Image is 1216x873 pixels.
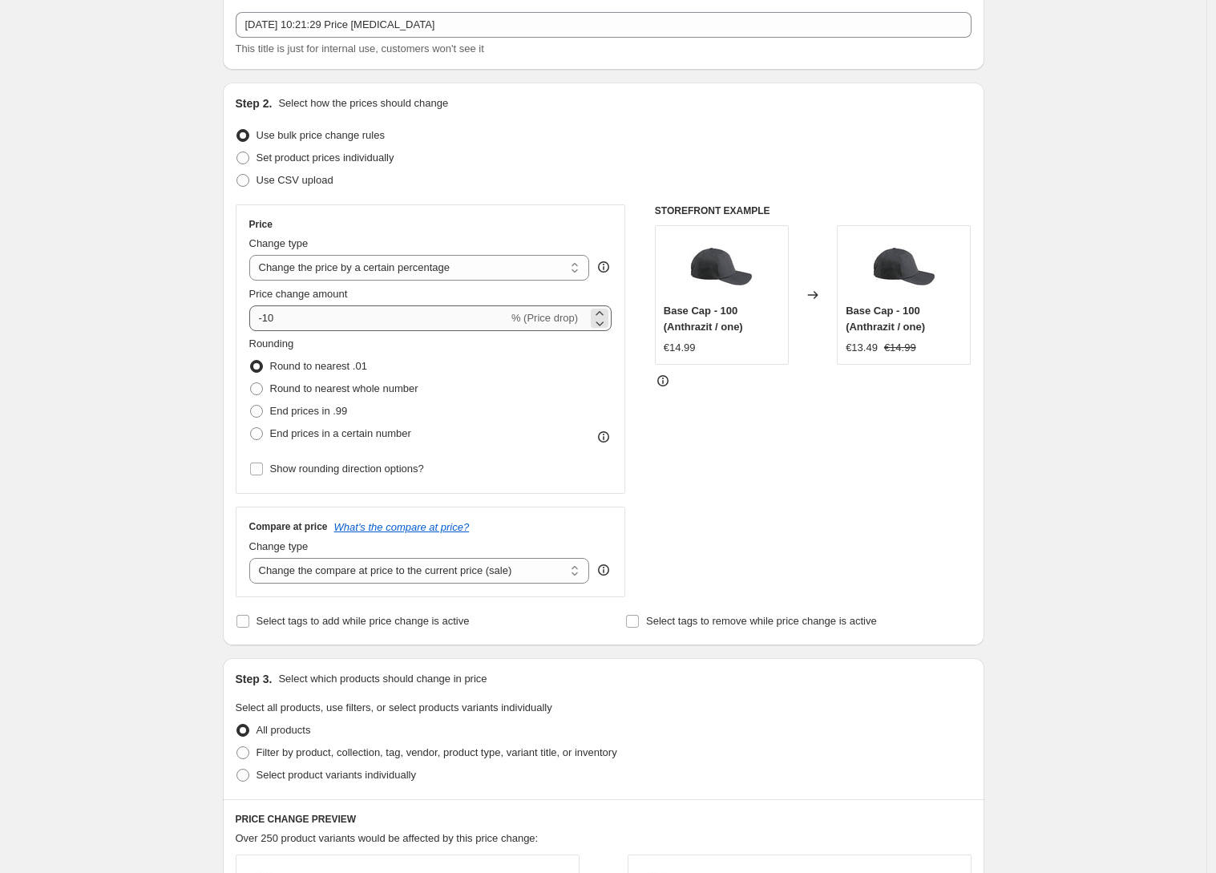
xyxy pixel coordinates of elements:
button: What's the compare at price? [334,521,470,533]
h2: Step 3. [236,671,273,687]
span: Change type [249,237,309,249]
p: Select which products should change in price [278,671,487,687]
span: Select all products, use filters, or select products variants individually [236,701,552,713]
span: % (Price drop) [511,312,578,324]
span: Price change amount [249,288,348,300]
span: End prices in a certain number [270,427,411,439]
span: Use bulk price change rules [257,129,385,141]
span: Rounding [249,337,294,350]
span: Set product prices individually [257,152,394,164]
div: €14.99 [664,340,696,356]
span: Base Cap - 100 (Anthrazit / one) [664,305,743,333]
h2: Step 2. [236,95,273,111]
span: This title is just for internal use, customers won't see it [236,42,484,55]
span: Change type [249,540,309,552]
span: Over 250 product variants would be affected by this price change: [236,832,539,844]
span: Select tags to remove while price change is active [646,615,877,627]
span: Round to nearest whole number [270,382,418,394]
h6: PRICE CHANGE PREVIEW [236,813,972,826]
span: End prices in .99 [270,405,348,417]
div: help [596,562,612,578]
span: Base Cap - 100 (Anthrazit / one) [846,305,925,333]
input: 30% off holiday sale [236,12,972,38]
input: -15 [249,305,508,331]
span: Select product variants individually [257,769,416,781]
span: All products [257,724,311,736]
div: €13.49 [846,340,878,356]
h6: STOREFRONT EXAMPLE [655,204,972,217]
span: Round to nearest .01 [270,360,367,372]
p: Select how the prices should change [278,95,448,111]
div: help [596,259,612,275]
h3: Compare at price [249,520,328,533]
strike: €14.99 [884,340,916,356]
h3: Price [249,218,273,231]
span: Use CSV upload [257,174,333,186]
span: Show rounding direction options? [270,463,424,475]
img: 100_6400_011_80x.jpg [689,234,753,298]
span: Filter by product, collection, tag, vendor, product type, variant title, or inventory [257,746,617,758]
img: 100_6400_011_80x.jpg [872,234,936,298]
span: Select tags to add while price change is active [257,615,470,627]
